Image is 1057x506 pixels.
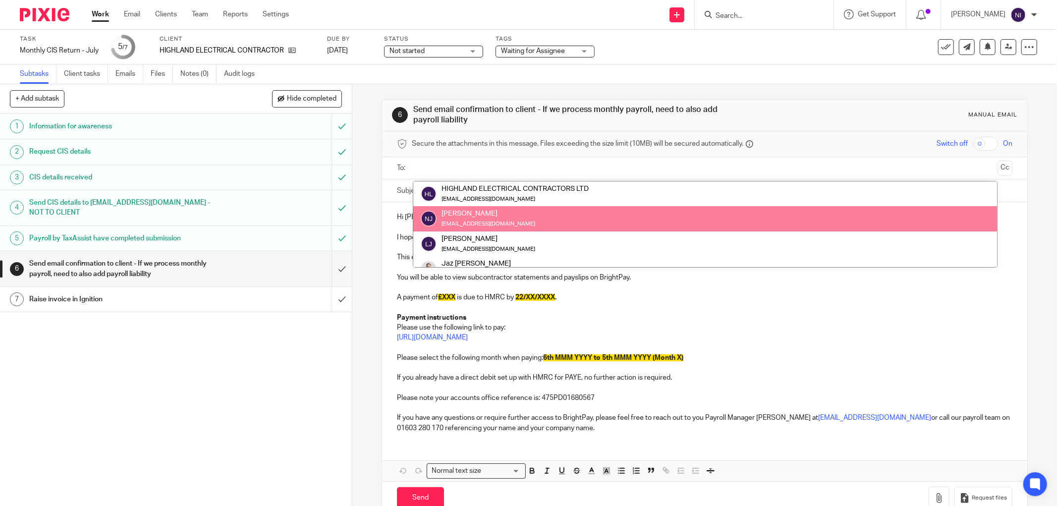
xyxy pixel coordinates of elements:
div: Jaz [PERSON_NAME] [442,259,535,269]
a: Files [151,64,173,84]
label: To: [397,163,408,173]
span: On [1003,139,1012,149]
div: Manual email [968,111,1017,119]
p: A payment of is due to HMRC by [397,292,1012,302]
p: If you have any questions or require further access to BrightPay, please feel free to reach out t... [397,413,1012,433]
h1: Send email confirmation to client - If we process monthly payroll, need to also add payroll liabi... [413,105,726,126]
div: 4 [10,201,24,215]
a: Subtasks [20,64,56,84]
span: 22/XX/XXXX [515,294,555,301]
div: [PERSON_NAME] [442,209,535,219]
span: Switch off [937,139,968,149]
img: svg%3E [421,211,437,226]
p: If you already have a direct debit set up with HMRC for PAYE, no further action is required. [397,373,1012,383]
span: Waiting for Assignee [501,48,565,55]
button: + Add subtask [10,90,64,107]
a: Clients [155,9,177,19]
span: Hide completed [287,95,336,103]
img: svg%3E [1010,7,1026,23]
a: Notes (0) [180,64,217,84]
div: 7 [10,292,24,306]
small: [EMAIL_ADDRESS][DOMAIN_NAME] [442,221,535,226]
div: Monthly CIS Return - July [20,46,99,56]
input: Search for option [484,466,520,476]
h1: Send email confirmation to client - If we process monthly payroll, need to also add payroll liabi... [29,256,224,281]
label: Client [160,35,315,43]
div: 3 [10,170,24,184]
label: Subject: [397,186,423,196]
input: Search [715,12,804,21]
img: svg%3E [421,235,437,251]
a: Work [92,9,109,19]
span: Normal text size [429,466,483,476]
h1: Payroll by TaxAssist have completed submission [29,231,224,246]
div: [PERSON_NAME] [442,233,535,243]
div: 2 [10,145,24,159]
div: Search for option [427,463,526,479]
p: Please select the following month when paying: [397,353,1012,363]
p: You will be able to view subcontractor statements and payslips on BrightPay. [397,273,1012,282]
p: HIGHLAND ELECTRICAL CONTRACTORS LTD [160,46,283,56]
small: [EMAIL_ADDRESS][DOMAIN_NAME] [442,246,535,251]
h1: Information for awareness [29,119,224,134]
img: Pixie [20,8,69,21]
a: Client tasks [64,64,108,84]
a: Audit logs [224,64,262,84]
div: 5 [118,41,128,53]
strong: . [514,294,556,301]
label: Task [20,35,99,43]
span: Not started [389,48,425,55]
small: /7 [122,45,128,50]
label: Tags [496,35,595,43]
p: Please use the following link to pay: [397,323,1012,333]
div: 6 [10,262,24,276]
p: [PERSON_NAME] [951,9,1005,19]
span: £XXX [438,294,455,301]
label: Due by [327,35,372,43]
div: 5 [10,231,24,245]
p: Please note your accounts office reference is: 475PD01680567 [397,393,1012,403]
small: [EMAIL_ADDRESS][DOMAIN_NAME] [442,196,535,202]
a: Emails [115,64,143,84]
strong: Payment instructions [397,314,466,321]
h1: Send CIS details to [EMAIL_ADDRESS][DOMAIN_NAME] - NOT TO CLIENT [29,195,224,221]
h1: Request CIS details [29,144,224,159]
span: Request files [972,494,1007,502]
a: [EMAIL_ADDRESS][DOMAIN_NAME] [818,414,931,421]
a: [URL][DOMAIN_NAME] [397,334,468,341]
p: I hope you are well. [397,232,1012,242]
p: This email is to confirm that your payroll and CIS return have been submitted to HMRC. [397,252,1012,262]
a: Email [124,9,140,19]
a: Team [192,9,208,19]
img: svg%3E [421,186,437,202]
span: Get Support [858,11,896,18]
p: Hi [PERSON_NAME], [397,212,1012,222]
a: Reports [223,9,248,19]
div: 1 [10,119,24,133]
span: Secure the attachments in this message. Files exceeding the size limit (10MB) will be secured aut... [412,139,743,149]
h1: CIS details received [29,170,224,185]
button: Hide completed [272,90,342,107]
h1: Raise invoice in Ignition [29,292,224,307]
span: 6th MMM YYYY to 5th MMM YYYY (Month X) [543,354,683,361]
img: 48292-0008-compressed%20square.jpg [421,261,437,277]
span: [DATE] [327,47,348,54]
a: Settings [263,9,289,19]
div: 6 [392,107,408,123]
label: Status [384,35,483,43]
button: Cc [998,161,1012,175]
div: HIGHLAND ELECTRICAL CONTRACTORS LTD [442,184,589,194]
